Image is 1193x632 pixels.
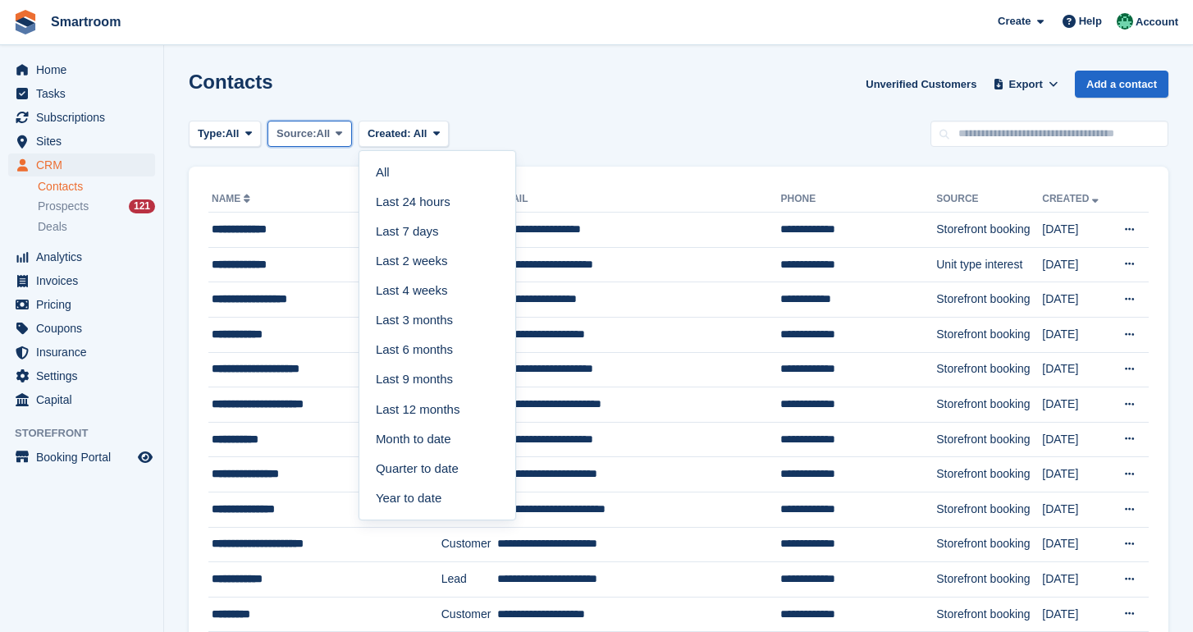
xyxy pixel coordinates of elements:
[936,247,1042,282] td: Unit type interest
[936,387,1042,423] td: Storefront booking
[366,336,509,365] a: Last 6 months
[1042,527,1109,562] td: [DATE]
[998,13,1031,30] span: Create
[38,199,89,214] span: Prospects
[497,186,780,213] th: Email
[8,269,155,292] a: menu
[135,447,155,467] a: Preview store
[414,127,427,140] span: All
[212,193,254,204] a: Name
[8,446,155,469] a: menu
[36,58,135,81] span: Home
[1042,193,1102,204] a: Created
[8,106,155,129] a: menu
[8,317,155,340] a: menu
[936,562,1042,598] td: Storefront booking
[366,217,509,246] a: Last 7 days
[317,126,331,142] span: All
[36,341,135,364] span: Insurance
[1117,13,1133,30] img: Jacob Gabriel
[859,71,983,98] a: Unverified Customers
[267,121,352,148] button: Source: All
[936,317,1042,352] td: Storefront booking
[1042,282,1109,318] td: [DATE]
[1042,457,1109,492] td: [DATE]
[936,282,1042,318] td: Storefront booking
[8,388,155,411] a: menu
[36,245,135,268] span: Analytics
[1136,14,1178,30] span: Account
[936,527,1042,562] td: Storefront booking
[15,425,163,442] span: Storefront
[368,127,411,140] span: Created:
[38,198,155,215] a: Prospects 121
[366,395,509,424] a: Last 12 months
[366,187,509,217] a: Last 24 hours
[936,213,1042,248] td: Storefront booking
[8,341,155,364] a: menu
[36,293,135,316] span: Pricing
[13,10,38,34] img: stora-icon-8386f47178a22dfd0bd8f6a31ec36ba5ce8667c1dd55bd0f319d3a0aa187defe.svg
[38,179,155,195] a: Contacts
[8,293,155,316] a: menu
[277,126,316,142] span: Source:
[1042,247,1109,282] td: [DATE]
[1042,562,1109,598] td: [DATE]
[366,305,509,335] a: Last 3 months
[366,246,509,276] a: Last 2 weeks
[8,130,155,153] a: menu
[1042,492,1109,527] td: [DATE]
[359,121,449,148] button: Created: All
[936,457,1042,492] td: Storefront booking
[1009,76,1043,93] span: Export
[226,126,240,142] span: All
[1075,71,1168,98] a: Add a contact
[198,126,226,142] span: Type:
[366,276,509,305] a: Last 4 weeks
[1042,597,1109,632] td: [DATE]
[366,454,509,483] a: Quarter to date
[1042,422,1109,457] td: [DATE]
[44,8,127,35] a: Smartroom
[780,186,936,213] th: Phone
[990,71,1062,98] button: Export
[366,483,509,513] a: Year to date
[36,269,135,292] span: Invoices
[36,130,135,153] span: Sites
[441,562,497,598] td: Lead
[1042,317,1109,352] td: [DATE]
[8,153,155,176] a: menu
[36,364,135,387] span: Settings
[38,219,67,235] span: Deals
[36,317,135,340] span: Coupons
[1042,387,1109,423] td: [DATE]
[36,153,135,176] span: CRM
[1079,13,1102,30] span: Help
[36,388,135,411] span: Capital
[8,364,155,387] a: menu
[936,186,1042,213] th: Source
[366,424,509,454] a: Month to date
[8,58,155,81] a: menu
[366,365,509,395] a: Last 9 months
[366,158,509,187] a: All
[936,422,1042,457] td: Storefront booking
[38,218,155,236] a: Deals
[1042,213,1109,248] td: [DATE]
[129,199,155,213] div: 121
[36,106,135,129] span: Subscriptions
[8,245,155,268] a: menu
[189,71,273,93] h1: Contacts
[441,597,497,632] td: Customer
[1042,352,1109,387] td: [DATE]
[8,82,155,105] a: menu
[936,597,1042,632] td: Storefront booking
[36,446,135,469] span: Booking Portal
[441,527,497,562] td: Customer
[936,492,1042,527] td: Storefront booking
[36,82,135,105] span: Tasks
[936,352,1042,387] td: Storefront booking
[189,121,261,148] button: Type: All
